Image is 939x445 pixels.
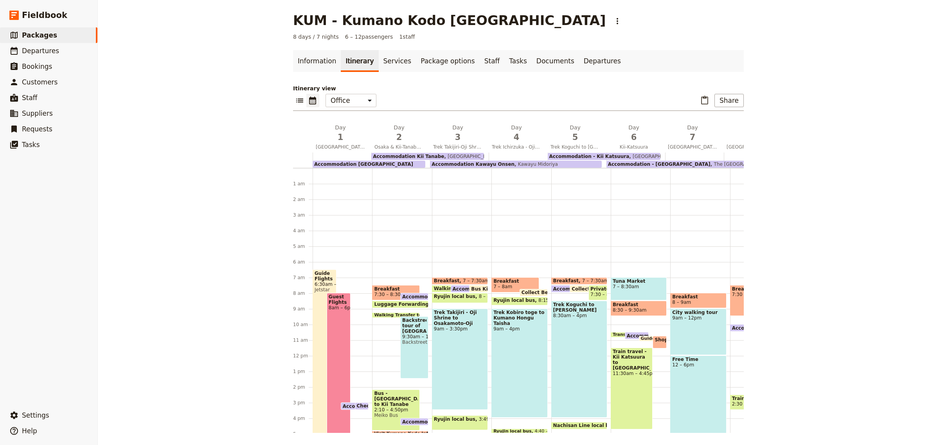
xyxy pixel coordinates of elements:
[379,50,416,72] a: Services
[313,124,371,153] button: Day1[GEOGRAPHIC_DATA]
[653,336,667,348] div: Shop for lunch and snacks
[402,334,426,339] span: 9:30am – 1:30pm
[293,50,341,72] a: Information
[609,124,658,143] h2: Day
[534,429,566,434] span: 4:40 – 4:51pm
[416,50,479,72] a: Package options
[293,181,313,187] div: 1 am
[549,154,630,159] span: Accommodation - Kii Katsuura
[400,316,428,379] div: Backstreet tour of [GEOGRAPHIC_DATA]9:30am – 1:30pmBackstreet Tours
[314,161,413,167] span: Accommodation [GEOGRAPHIC_DATA]
[491,309,547,418] div: Trek Kobiro toge to Kumano Hongu Taisha9am – 4pm
[374,413,418,418] span: Meiko Bus
[492,131,541,143] span: 4
[434,294,479,299] span: Ryujin local bus
[493,298,538,303] span: Ryujin local bus
[553,423,619,428] span: Nachisan Line local bus
[611,277,667,300] div: Tuna Market7 – 8:30am
[611,14,624,28] button: Actions
[400,418,428,425] div: Accommodation Kii Tanabe
[730,324,786,332] div: Accommodation - [GEOGRAPHIC_DATA]
[374,431,471,436] span: Visit Kumano Kodo Information Centre
[572,286,622,291] span: Collect Bento box
[489,124,547,153] button: Day4Trek Ichirzuka - Oji to Kumano Hongu Taisha
[590,292,624,297] span: 7:30 – 8:30am
[372,301,428,308] div: Luggage Forwarding
[491,277,539,292] div: Breakfast7 – 8am
[22,9,67,21] span: Fieldbook
[22,47,59,55] span: Departures
[357,403,434,409] span: Check in to accommodation
[22,125,52,133] span: Requests
[672,300,691,305] span: 8 – 9am
[491,297,547,305] div: Ryujin local bus8:15 – 8:50am
[493,429,534,434] span: Ryujin local bus
[550,124,600,143] h2: Day
[613,302,665,307] span: Breakfast
[293,275,313,281] div: 7 am
[548,153,660,160] div: Accommodation - Kii Katsuura[GEOGRAPHIC_DATA]
[293,400,313,406] div: 3 pm
[293,384,313,390] div: 2 pm
[639,336,663,341] div: Guide to purchase tickets to [GEOGRAPHIC_DATA]
[315,282,335,287] span: 6:30am – 6:30pm
[606,144,662,150] span: Kii-Katsuura
[444,154,497,159] span: [GEOGRAPHIC_DATA]
[374,292,408,297] span: 7:30 – 8:30am
[329,294,349,305] span: Guest Flights
[551,301,607,418] div: Trek Koguchi to [PERSON_NAME]8:30am – 4pm
[306,94,319,107] button: Calendar view
[627,333,711,338] span: Accommodation - Kii Katsuura
[547,144,603,150] span: Trek Koguchi to [GEOGRAPHIC_DATA]
[293,368,313,375] div: 1 pm
[479,416,513,429] span: 3:49 – 4:48pm
[402,419,477,424] span: Accommodation Kii Tanabe
[606,124,665,153] button: Day6Kii-Katsuura
[611,348,653,429] div: Train travel - Kii Katsuura to [GEOGRAPHIC_DATA]11:30am – 4:45pm
[313,153,782,168] div: Accommodation [GEOGRAPHIC_DATA]Accommodation Kawayu OnsenKawayu MidoriyaAccommodation - [GEOGRAPH...
[293,337,313,343] div: 11 am
[514,161,558,167] span: Kawayu Midoriya
[625,332,649,339] div: Accommodation - Kii Katsuura
[371,124,430,153] button: Day2Osaka & Kii-Tanabe Coastal Amble
[491,429,547,434] div: Ryujin local bus4:40 – 4:51pm
[489,144,544,150] span: Trek Ichirzuka - Oji to Kumano Hongu Taisha
[345,33,393,41] span: 6 – 12 passengers
[434,416,479,422] span: Ryujin local bus
[588,285,607,300] div: Private taxi transfer7:30 – 8:30am
[374,286,418,292] span: Breakfast
[672,310,724,315] span: City walking tour
[374,301,432,307] span: Luggage Forwarding
[613,349,651,371] span: Train travel - Kii Katsuura to [GEOGRAPHIC_DATA]
[432,415,488,430] div: Ryujin local bus3:49 – 4:48pm
[641,336,765,341] span: Guide to purchase tickets to [GEOGRAPHIC_DATA]
[372,285,420,300] div: Breakfast7:30 – 8:30am
[293,13,606,28] h1: KUM - Kumano Kodo [GEOGRAPHIC_DATA]
[732,401,766,407] span: 2:30 – 3:30pm
[453,286,527,291] span: Accommodation Kii Tanabe
[579,50,626,72] a: Departures
[293,431,313,437] div: 5 pm
[551,285,583,292] div: Accommodation Kawayu Onsen
[609,131,658,143] span: 6
[493,278,537,284] span: Breakfast
[479,294,505,302] span: 8 – 8:40am
[434,278,463,284] span: Breakfast
[293,306,313,312] div: 9 am
[432,285,464,292] div: Walking Transfer to bus station
[293,415,313,422] div: 4 pm
[670,309,726,355] div: City walking tour9am – 12pm
[570,285,601,292] div: Collect Bento box
[551,277,607,285] div: Breakfast7 – 7:30am
[613,371,651,376] span: 11:30am – 4:45pm
[582,278,608,284] span: 7 – 7:30am
[730,395,786,410] div: Train Travel2:30 – 3:30pm
[372,312,420,318] div: Walking Transfer to Tour meet point
[293,94,306,107] button: List view
[22,109,53,117] span: Suppliers
[374,124,424,143] h2: Day
[22,94,38,102] span: Staff
[432,293,488,303] div: Ryujin local bus8 – 8:40am
[493,284,512,289] span: 7 – 8am
[608,161,711,167] span: Accommodation - [GEOGRAPHIC_DATA]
